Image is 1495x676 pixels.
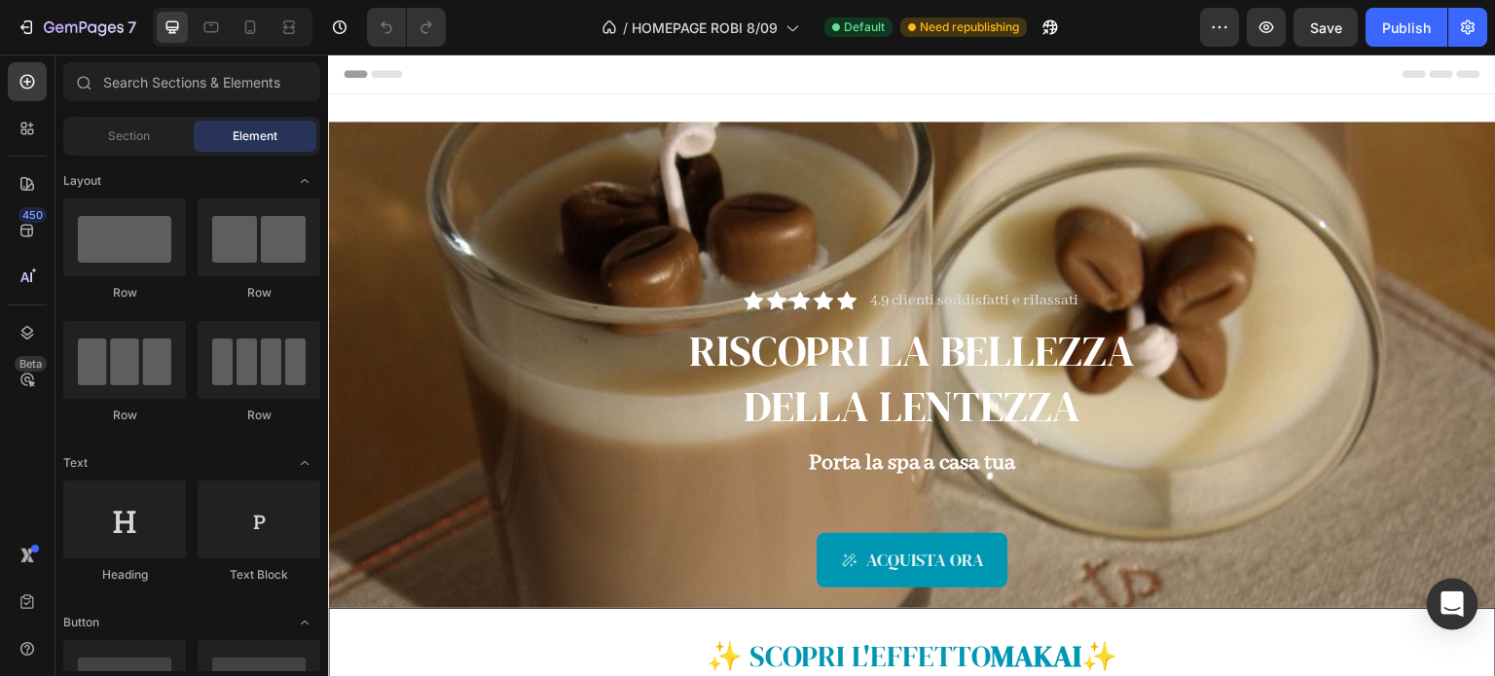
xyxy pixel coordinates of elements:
span: ✨ SCOPRI L' [379,582,542,622]
span: Default [844,18,885,36]
input: Search Sections & Elements [63,62,320,101]
strong: Porta la spa a casa tua [481,395,688,422]
div: Undo/Redo [367,8,446,47]
a: ACQUISTA ORA [489,479,679,533]
strong: MAKAI [663,582,753,622]
span: Button [63,614,99,631]
span: Element [233,127,277,145]
div: Row [63,407,186,424]
div: Beta [15,356,47,372]
div: Row [198,284,320,302]
button: 7 [8,8,145,47]
div: Open Intercom Messenger [1427,579,1478,630]
p: EFFETTO [3,576,1165,628]
p: 7 [128,16,136,39]
iframe: Design area [328,54,1495,676]
button: Save [1294,8,1358,47]
span: Layout [63,172,101,190]
span: ✨ [753,582,789,622]
span: Save [1310,19,1342,36]
span: / [623,18,628,38]
div: Row [198,407,320,424]
span: Text [63,454,88,472]
span: Toggle open [289,165,320,196]
span: Section [108,127,150,145]
div: Row [63,284,186,302]
p: ACQUISTA ORA [538,490,656,521]
p: 4.9 clienti soddisfatti e rilassati [542,235,750,257]
div: Heading [63,566,186,584]
div: Publish [1382,18,1431,38]
span: Need republishing [920,18,1019,36]
span: Toggle open [289,447,320,479]
div: 450 [18,207,47,223]
div: Text Block [198,566,320,584]
button: Publish [1366,8,1447,47]
span: HOMEPAGE ROBI 8/09 [632,18,778,38]
span: Toggle open [289,607,320,638]
h2: RISCOPRI LA BELLEZZA DELLA LENTEZZA [243,267,925,381]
